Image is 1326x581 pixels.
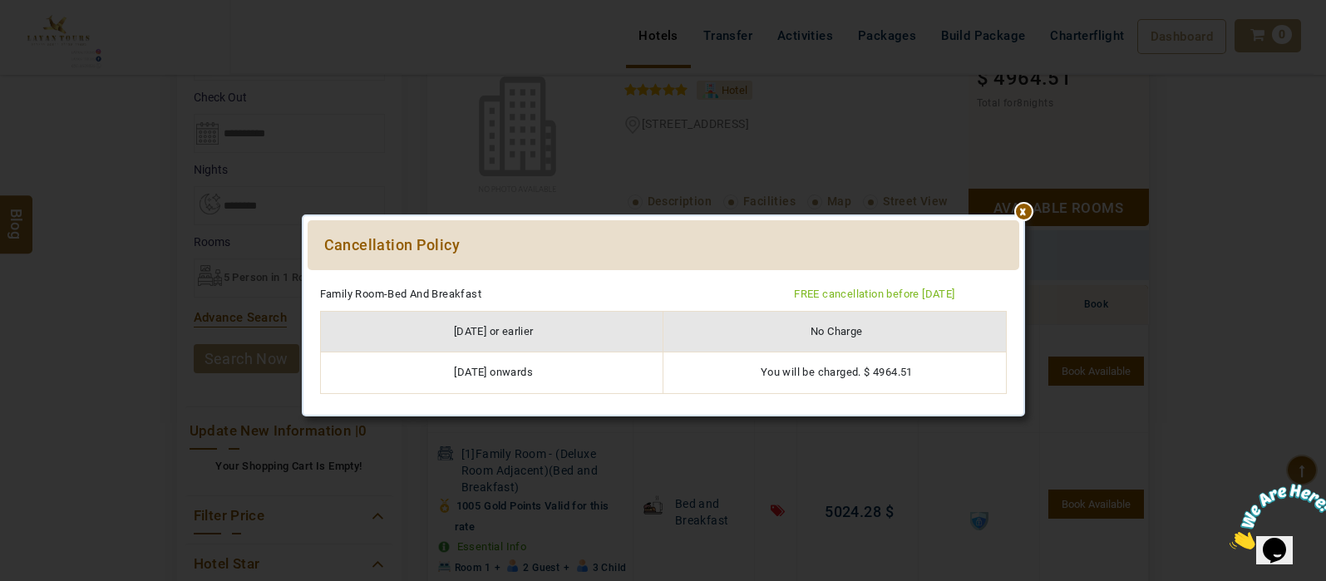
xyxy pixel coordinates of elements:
[663,352,1007,394] td: You will be charged. $ 4964.51
[781,287,1018,303] div: FREE cancellation before [DATE]
[1223,477,1326,556] iframe: chat widget
[663,311,1007,352] td: No Charge
[308,287,782,303] div: Family Room-Bed And Breakfast
[320,352,663,394] td: [DATE] onwards
[308,220,1019,270] div: Cancellation Policy
[320,311,663,352] td: [DATE] or earlier
[7,7,110,72] img: Chat attention grabber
